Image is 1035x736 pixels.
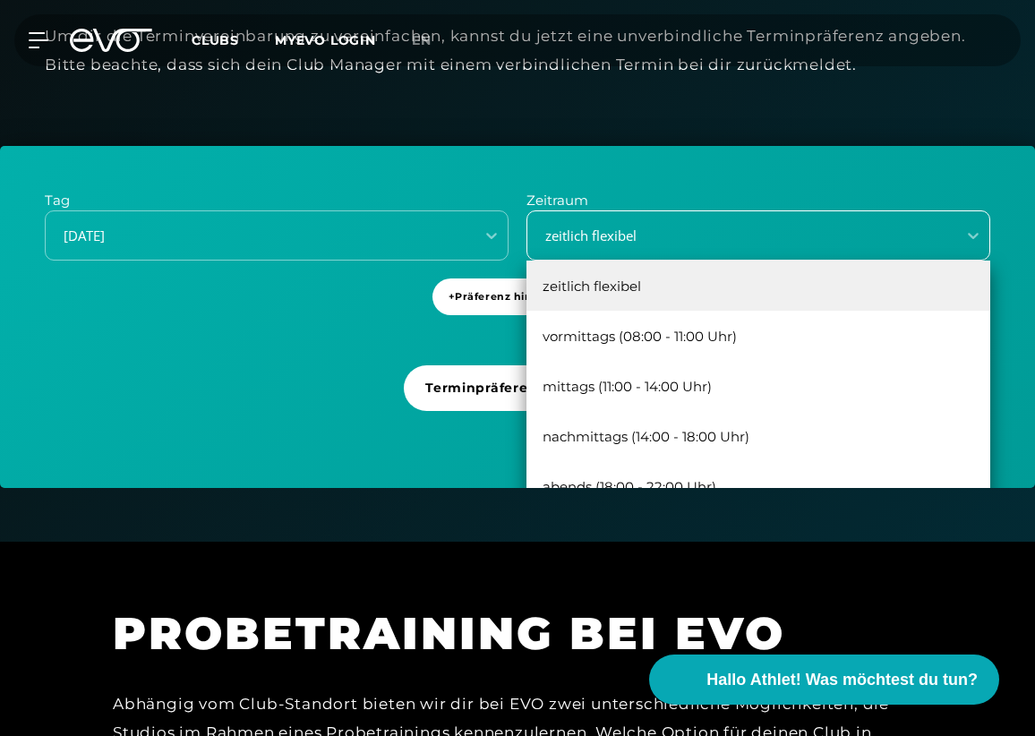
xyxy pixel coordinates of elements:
div: zeitlich flexibel [529,226,944,246]
a: Clubs [192,31,275,48]
div: zeitlich flexibel [526,261,990,311]
div: mittags (11:00 - 14:00 Uhr) [526,361,990,411]
a: en [412,30,453,51]
span: Terminpräferenz senden [425,379,602,398]
p: Zeitraum [526,191,990,211]
a: MYEVO LOGIN [275,32,376,48]
div: nachmittags (14:00 - 18:00 Uhr) [526,411,990,461]
a: +Präferenz hinzufügen [432,278,603,347]
div: [DATE] [47,226,462,246]
button: Hallo Athlet! Was möchtest du tun? [649,655,999,705]
div: abends (18:00 - 22:00 Uhr) [526,461,990,511]
div: vormittags (08:00 - 11:00 Uhr) [526,311,990,361]
span: Hallo Athlet! Was möchtest du tun? [706,668,978,692]
a: Terminpräferenz senden [404,365,630,443]
span: Clubs [192,32,239,48]
span: + Präferenz hinzufügen [449,289,580,304]
h1: PROBETRAINING BEI EVO [113,604,919,663]
p: Tag [45,191,509,211]
span: en [412,32,432,48]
